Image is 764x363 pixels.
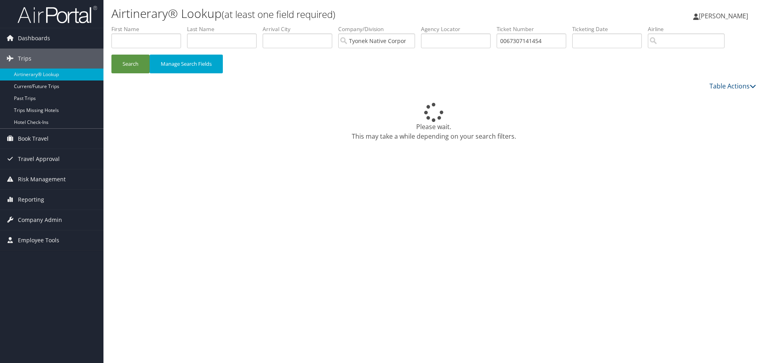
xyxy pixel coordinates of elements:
[497,25,572,33] label: Ticket Number
[338,25,421,33] label: Company/Division
[18,230,59,250] span: Employee Tools
[572,25,648,33] label: Ticketing Date
[18,210,62,230] span: Company Admin
[709,82,756,90] a: Table Actions
[111,55,150,73] button: Search
[18,49,31,69] span: Trips
[111,103,756,141] div: Please wait. This may take a while depending on your search filters.
[111,25,187,33] label: First Name
[699,12,748,20] span: [PERSON_NAME]
[18,129,49,149] span: Book Travel
[18,5,97,24] img: airportal-logo.png
[263,25,338,33] label: Arrival City
[150,55,223,73] button: Manage Search Fields
[693,4,756,28] a: [PERSON_NAME]
[421,25,497,33] label: Agency Locator
[648,25,731,33] label: Airline
[18,149,60,169] span: Travel Approval
[111,5,541,22] h1: Airtinerary® Lookup
[18,28,50,48] span: Dashboards
[222,8,335,21] small: (at least one field required)
[187,25,263,33] label: Last Name
[18,190,44,210] span: Reporting
[18,169,66,189] span: Risk Management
